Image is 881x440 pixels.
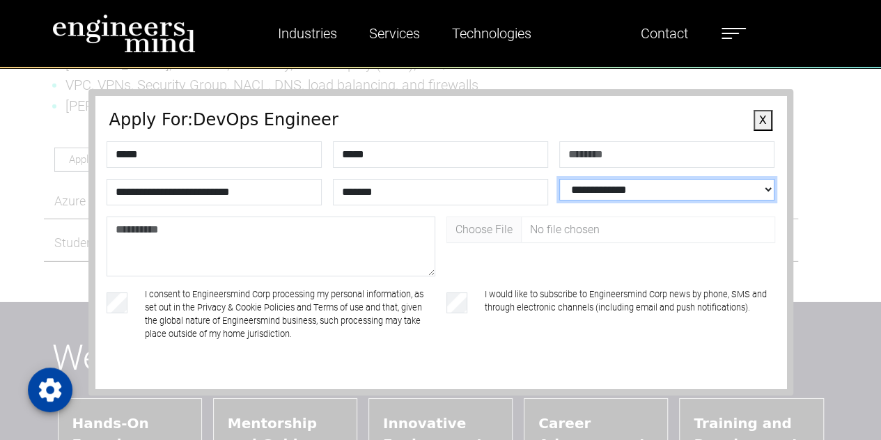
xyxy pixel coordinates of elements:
[109,110,772,130] h4: Apply For: DevOps Engineer
[754,110,772,131] button: X
[52,14,196,53] img: logo
[145,288,435,341] label: I consent to Engineersmind Corp processing my personal information, as set out in the Privacy & C...
[635,17,694,49] a: Contact
[272,17,343,49] a: Industries
[485,288,775,341] label: I would like to subscribe to Engineersmind Corp news by phone, SMS and through electronic channel...
[446,17,537,49] a: Technologies
[364,17,426,49] a: Services
[109,376,321,430] iframe: reCAPTCHA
